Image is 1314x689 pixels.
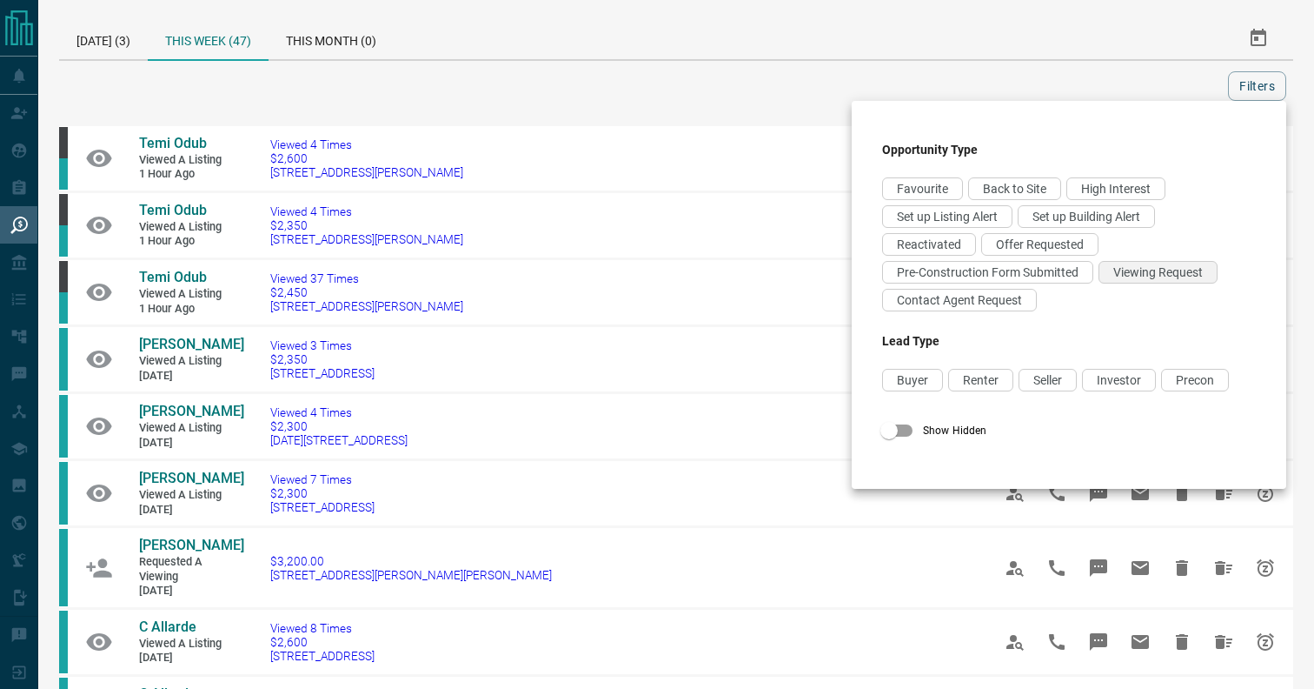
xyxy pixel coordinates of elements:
h3: Opportunity Type [882,143,1256,157]
span: Investor [1097,373,1141,387]
span: Pre-Construction Form Submitted [897,265,1078,279]
div: Contact Agent Request [882,289,1037,311]
div: Back to Site [968,177,1061,200]
div: Investor [1082,369,1156,391]
span: Renter [963,373,999,387]
span: Precon [1176,373,1214,387]
div: Offer Requested [981,233,1098,256]
span: High Interest [1081,182,1151,196]
div: Set up Building Alert [1018,205,1155,228]
div: Favourite [882,177,963,200]
span: Set up Listing Alert [897,210,998,224]
div: Precon [1161,369,1229,391]
span: Set up Building Alert [1032,210,1140,224]
div: Renter [948,369,1013,391]
div: Buyer [882,369,943,391]
span: Favourite [897,182,948,196]
h3: Lead Type [882,334,1256,348]
span: Buyer [897,373,928,387]
span: Offer Requested [996,237,1084,251]
span: Viewing Request [1113,265,1203,279]
span: Back to Site [983,182,1046,196]
span: Contact Agent Request [897,293,1022,307]
div: Pre-Construction Form Submitted [882,261,1093,284]
div: Seller [1019,369,1077,391]
span: Reactivated [897,237,961,251]
div: Reactivated [882,233,976,256]
div: High Interest [1066,177,1165,200]
span: Seller [1033,373,1062,387]
span: Show Hidden [923,423,986,438]
div: Set up Listing Alert [882,205,1012,228]
div: Viewing Request [1098,261,1218,284]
